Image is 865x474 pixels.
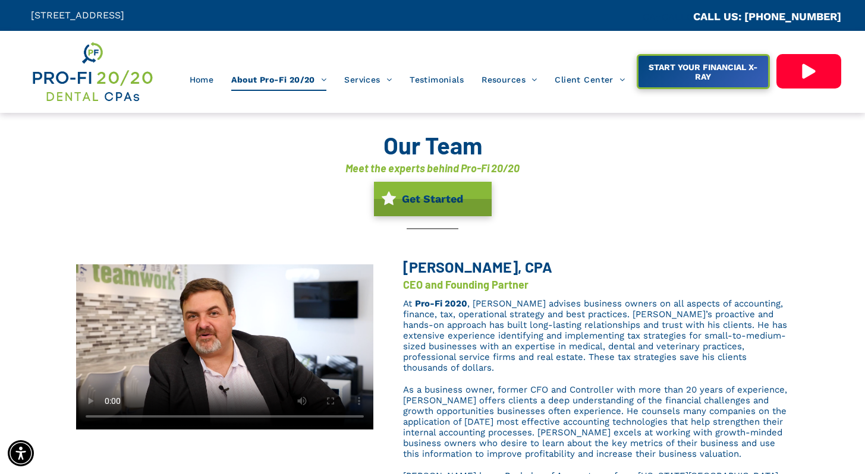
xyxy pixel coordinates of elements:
[335,68,401,91] a: Services
[31,40,153,104] img: Get Dental CPA Consulting, Bookkeeping, & Bank Loans
[345,162,520,175] font: Meet the experts behind Pro-Fi 20/20
[403,298,787,373] span: , [PERSON_NAME] advises business owners on all aspects of accounting, finance, tax, operational s...
[403,384,787,459] span: As a business owner, former CFO and Controller with more than 20 years of experience, [PERSON_NAM...
[31,10,124,21] span: [STREET_ADDRESS]
[693,10,841,23] a: CALL US: [PHONE_NUMBER]
[637,54,770,89] a: START YOUR FINANCIAL X-RAY
[643,11,693,23] span: CA::CALLC
[181,68,223,91] a: Home
[398,187,467,211] span: Get Started
[383,131,482,159] font: Our Team
[222,68,335,91] a: About Pro-Fi 20/20
[640,56,767,87] span: START YOUR FINANCIAL X-RAY
[546,68,634,91] a: Client Center
[8,440,34,466] div: Accessibility Menu
[473,68,546,91] a: Resources
[403,298,412,309] span: At
[374,182,492,216] a: Get Started
[415,298,467,309] a: Pro-Fi 2020
[403,258,552,276] span: [PERSON_NAME], CPA
[401,68,473,91] a: Testimonials
[403,278,529,291] font: CEO and Founding Partner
